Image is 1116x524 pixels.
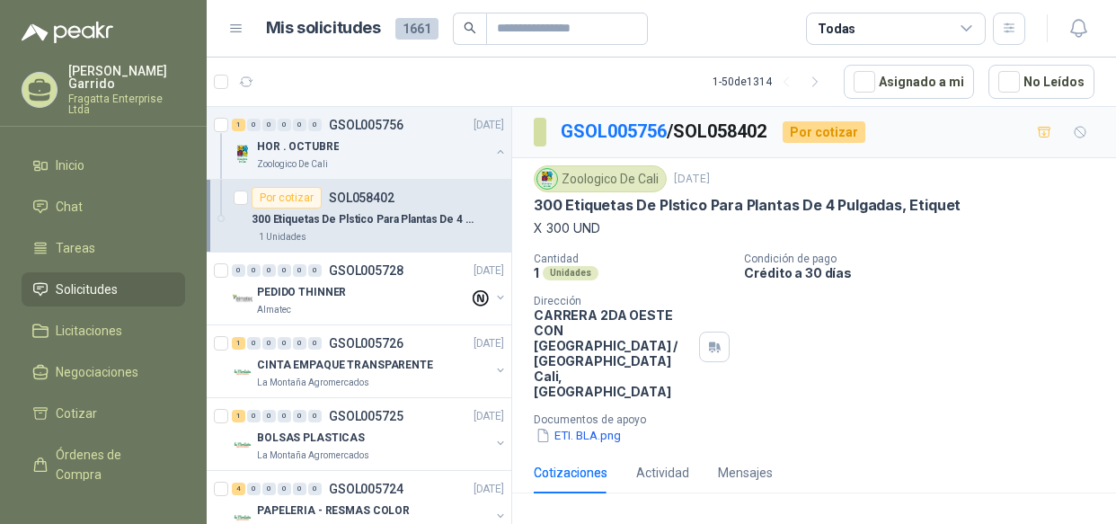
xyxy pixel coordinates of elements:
span: search [464,22,476,34]
span: Chat [56,197,83,217]
a: Licitaciones [22,314,185,348]
p: PEDIDO THINNER [257,284,346,301]
span: Licitaciones [56,321,122,341]
div: 1 [232,119,245,131]
div: 0 [308,119,322,131]
a: Inicio [22,148,185,182]
div: Cotizaciones [534,463,607,483]
div: 0 [247,483,261,495]
p: [DATE] [674,171,710,188]
p: Documentos de apoyo [534,413,1109,426]
span: Inicio [56,155,84,175]
p: [DATE] [474,481,504,498]
div: 0 [247,337,261,350]
div: 0 [278,410,291,422]
div: 0 [278,264,291,277]
a: 1 0 0 0 0 0 GSOL005725[DATE] Company LogoBOLSAS PLASTICASLa Montaña Agromercados [232,405,508,463]
div: Todas [818,19,855,39]
p: Fragatta Enterprise Ltda [68,93,185,115]
button: Asignado a mi [844,65,974,99]
img: Company Logo [232,143,253,164]
span: Negociaciones [56,362,138,382]
img: Logo peakr [22,22,113,43]
div: 0 [293,119,306,131]
p: Cantidad [534,253,730,265]
p: La Montaña Agromercados [257,376,369,390]
p: GSOL005724 [329,483,403,495]
button: ETI. BLA.png [534,426,623,445]
div: 0 [262,483,276,495]
p: La Montaña Agromercados [257,449,369,463]
a: Chat [22,190,185,224]
p: Dirección [534,295,692,307]
div: Unidades [543,266,598,280]
p: [PERSON_NAME] Garrido [68,65,185,90]
div: 1 - 50 de 1314 [713,67,829,96]
div: 0 [278,119,291,131]
div: 0 [262,410,276,422]
div: 0 [247,264,261,277]
img: Company Logo [232,361,253,383]
div: 0 [262,264,276,277]
p: BOLSAS PLASTICAS [257,430,365,447]
div: Por cotizar [252,187,322,209]
span: Solicitudes [56,280,118,299]
div: 0 [232,264,245,277]
a: 1 0 0 0 0 0 GSOL005726[DATE] Company LogoCINTA EMPAQUE TRANSPARENTELa Montaña Agromercados [232,333,508,390]
div: 0 [293,483,306,495]
p: [DATE] [474,335,504,352]
div: 1 [232,337,245,350]
p: GSOL005728 [329,264,403,277]
span: Órdenes de Compra [56,445,168,484]
p: Condición de pago [744,253,1109,265]
div: 0 [293,337,306,350]
p: GSOL005726 [329,337,403,350]
p: / SOL058402 [561,118,768,146]
div: Zoologico De Cali [534,165,667,192]
span: 1661 [395,18,438,40]
img: Company Logo [537,169,557,189]
div: Por cotizar [783,121,865,143]
div: 0 [247,119,261,131]
a: Solicitudes [22,272,185,306]
div: 0 [293,264,306,277]
img: Company Logo [232,289,253,310]
div: 0 [262,337,276,350]
p: HOR . OCTUBRE [257,138,339,155]
div: 0 [308,483,322,495]
a: 0 0 0 0 0 0 GSOL005728[DATE] Company LogoPEDIDO THINNERAlmatec [232,260,508,317]
div: 1 [232,410,245,422]
div: 0 [278,337,291,350]
p: [DATE] [474,262,504,280]
img: Company Logo [232,434,253,456]
p: Almatec [257,303,291,317]
h1: Mis solicitudes [266,15,381,41]
p: 1 [534,265,539,280]
div: 0 [308,264,322,277]
p: [DATE] [474,408,504,425]
div: 4 [232,483,245,495]
a: Órdenes de Compra [22,438,185,492]
p: GSOL005725 [329,410,403,422]
span: Tareas [56,238,95,258]
p: X 300 UND [534,218,1094,238]
a: GSOL005756 [561,120,667,142]
p: 300 Etiquetas De Plstico Para Plantas De 4 Pulgadas, Etiquet [252,211,475,228]
p: Crédito a 30 días [744,265,1109,280]
div: 0 [262,119,276,131]
button: No Leídos [988,65,1094,99]
p: PAPELERIA - RESMAS COLOR [257,502,410,520]
div: 0 [293,410,306,422]
a: 1 0 0 0 0 0 GSOL005756[DATE] Company LogoHOR . OCTUBREZoologico De Cali [232,114,508,172]
p: SOL058402 [329,191,394,204]
a: Negociaciones [22,355,185,389]
div: Mensajes [718,463,773,483]
span: Cotizar [56,404,97,423]
p: CARRERA 2DA OESTE CON [GEOGRAPHIC_DATA] / [GEOGRAPHIC_DATA] Cali , [GEOGRAPHIC_DATA] [534,307,692,399]
p: GSOL005756 [329,119,403,131]
p: CINTA EMPAQUE TRANSPARENTE [257,357,433,374]
p: [DATE] [474,117,504,134]
p: 300 Etiquetas De Plstico Para Plantas De 4 Pulgadas, Etiquet [534,196,961,215]
div: 0 [278,483,291,495]
p: Zoologico De Cali [257,157,328,172]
